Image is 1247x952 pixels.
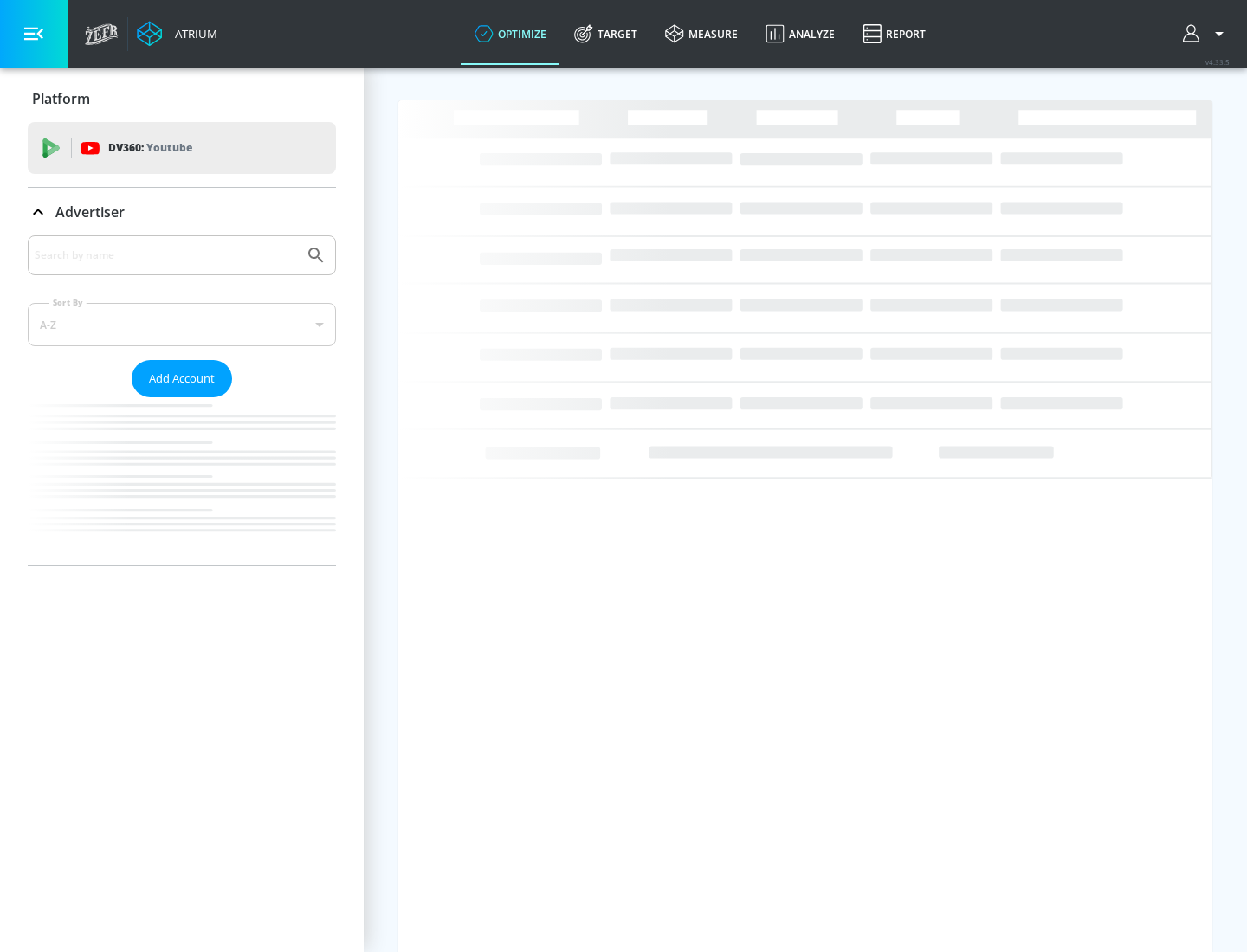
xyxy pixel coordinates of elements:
[28,235,336,565] div: Advertiser
[849,3,940,65] a: Report
[1205,57,1230,67] span: v 4.33.5
[28,122,336,174] div: DV360: Youtube
[132,360,232,397] button: Add Account
[35,244,297,267] input: Search by name
[461,3,560,65] a: optimize
[28,397,336,565] nav: list of Advertiser
[168,26,217,42] div: Atrium
[560,3,651,65] a: Target
[752,3,849,65] a: Analyze
[28,303,336,346] div: A-Z
[146,138,192,157] p: Youtube
[32,89,90,108] p: Platform
[137,21,217,47] a: Atrium
[28,74,336,123] div: Platform
[651,3,752,65] a: measure
[55,203,125,222] p: Advertiser
[108,138,192,158] p: DV360:
[149,369,215,389] span: Add Account
[28,188,336,236] div: Advertiser
[49,297,87,308] label: Sort By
